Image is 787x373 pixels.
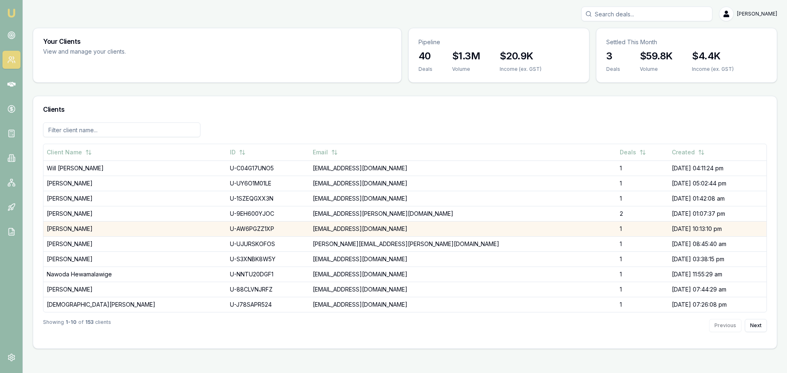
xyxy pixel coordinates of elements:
td: Will [PERSON_NAME] [43,161,227,176]
td: U-J78SAPR524 [227,297,309,312]
div: Deals [419,66,432,72]
div: Showing of clients [43,319,111,332]
h3: 3 [606,50,620,63]
td: [PERSON_NAME] [43,282,227,297]
td: U-AW6PGZZ1XP [227,221,309,236]
td: [EMAIL_ADDRESS][DOMAIN_NAME] [309,297,616,312]
td: [DATE] 03:38:15 pm [669,251,767,267]
td: U-UY6O1M01LE [227,176,309,191]
p: View and manage your clients. [43,47,253,57]
td: [EMAIL_ADDRESS][DOMAIN_NAME] [309,282,616,297]
td: [EMAIL_ADDRESS][DOMAIN_NAME] [309,191,616,206]
td: 1 [616,161,669,176]
button: ID [230,145,246,160]
td: U-1SZEQGXX3N [227,191,309,206]
td: 1 [616,176,669,191]
h3: $4.4K [692,50,734,63]
h3: Clients [43,106,767,113]
td: [DEMOGRAPHIC_DATA][PERSON_NAME] [43,297,227,312]
span: [PERSON_NAME] [737,11,777,17]
td: Nawoda Hewamalawige [43,267,227,282]
td: 1 [616,267,669,282]
td: [PERSON_NAME] [43,251,227,267]
div: Income (ex. GST) [500,66,541,72]
td: [EMAIL_ADDRESS][DOMAIN_NAME] [309,251,616,267]
input: Search deals [581,7,712,21]
p: Settled This Month [606,38,767,46]
div: Deals [606,66,620,72]
td: 1 [616,221,669,236]
td: U-S3XNBK8W5Y [227,251,309,267]
td: [DATE] 07:26:08 pm [669,297,767,312]
td: [DATE] 10:13:10 pm [669,221,767,236]
button: Deals [620,145,646,160]
td: [PERSON_NAME] [43,236,227,251]
td: [DATE] 01:42:08 am [669,191,767,206]
div: Volume [452,66,480,72]
td: 1 [616,191,669,206]
td: U-UJURSKOFOS [227,236,309,251]
td: 1 [616,236,669,251]
button: Next [745,319,767,332]
h3: Your Clients [43,38,391,45]
h3: $59.8K [640,50,672,63]
td: [DATE] 04:11:24 pm [669,161,767,176]
div: Income (ex. GST) [692,66,734,72]
td: [DATE] 01:07:37 pm [669,206,767,221]
td: U-C04G17UNO5 [227,161,309,176]
td: [DATE] 07:44:29 am [669,282,767,297]
h3: $1.3M [452,50,480,63]
div: Volume [640,66,672,72]
td: [DATE] 11:55:29 am [669,267,767,282]
td: 2 [616,206,669,221]
strong: 153 [85,319,93,332]
button: Created [672,145,705,160]
h3: $20.9K [500,50,541,63]
input: Filter client name... [43,122,200,137]
button: Client Name [47,145,92,160]
td: U-NNTU20DGF1 [227,267,309,282]
td: [PERSON_NAME][EMAIL_ADDRESS][PERSON_NAME][DOMAIN_NAME] [309,236,616,251]
h3: 40 [419,50,432,63]
td: [PERSON_NAME] [43,206,227,221]
td: [EMAIL_ADDRESS][PERSON_NAME][DOMAIN_NAME] [309,206,616,221]
td: U-9EH600YJOC [227,206,309,221]
td: [EMAIL_ADDRESS][DOMAIN_NAME] [309,161,616,176]
td: 1 [616,251,669,267]
td: [DATE] 05:02:44 pm [669,176,767,191]
td: [EMAIL_ADDRESS][DOMAIN_NAME] [309,267,616,282]
td: [PERSON_NAME] [43,176,227,191]
button: Email [313,145,338,160]
td: [PERSON_NAME] [43,191,227,206]
strong: 1 - 10 [66,319,77,332]
td: [DATE] 08:45:40 am [669,236,767,251]
td: [PERSON_NAME] [43,221,227,236]
p: Pipeline [419,38,579,46]
td: [EMAIL_ADDRESS][DOMAIN_NAME] [309,176,616,191]
td: U-88CLVNJRFZ [227,282,309,297]
img: emu-icon-u.png [7,8,16,18]
td: 1 [616,282,669,297]
td: [EMAIL_ADDRESS][DOMAIN_NAME] [309,221,616,236]
td: 1 [616,297,669,312]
